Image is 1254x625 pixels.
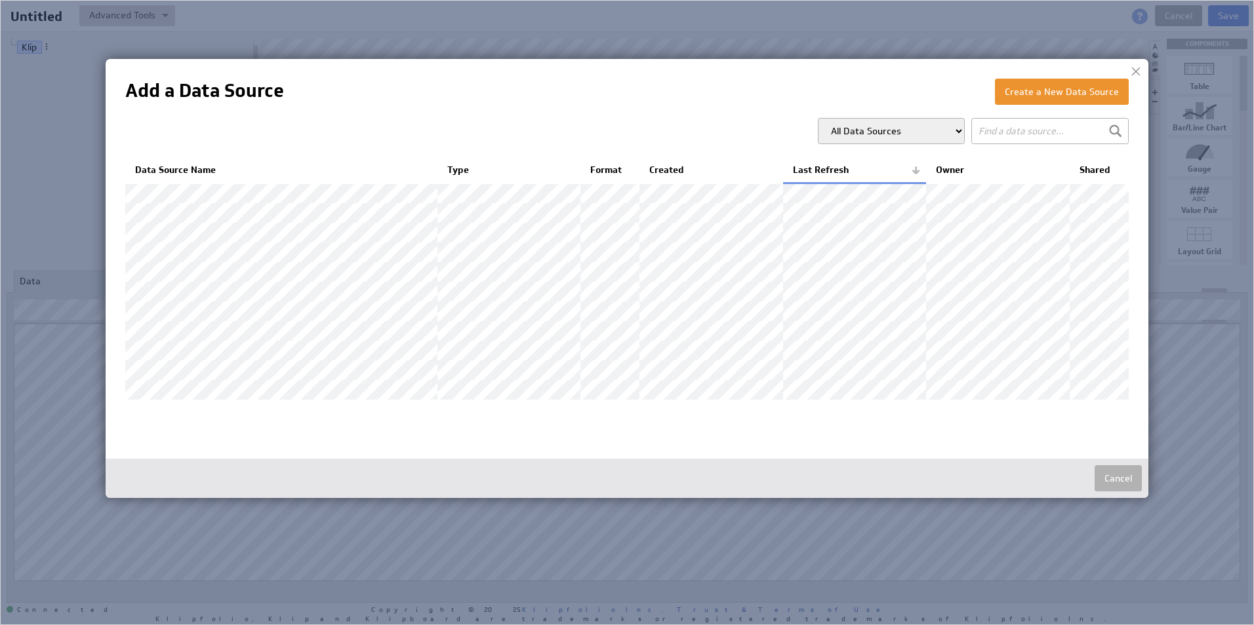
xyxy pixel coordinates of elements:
th: Data Source Name [125,157,437,183]
h1: Add a Data Source [125,79,284,103]
th: Owner [926,157,1069,183]
button: Create a New Data Source [995,79,1129,105]
th: Created [639,157,782,183]
input: Find a data source... [971,118,1129,144]
th: Last Refresh [783,157,926,183]
button: Cancel [1095,465,1142,491]
th: Format [580,157,639,183]
th: Type [437,157,580,183]
th: Shared [1070,157,1129,183]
